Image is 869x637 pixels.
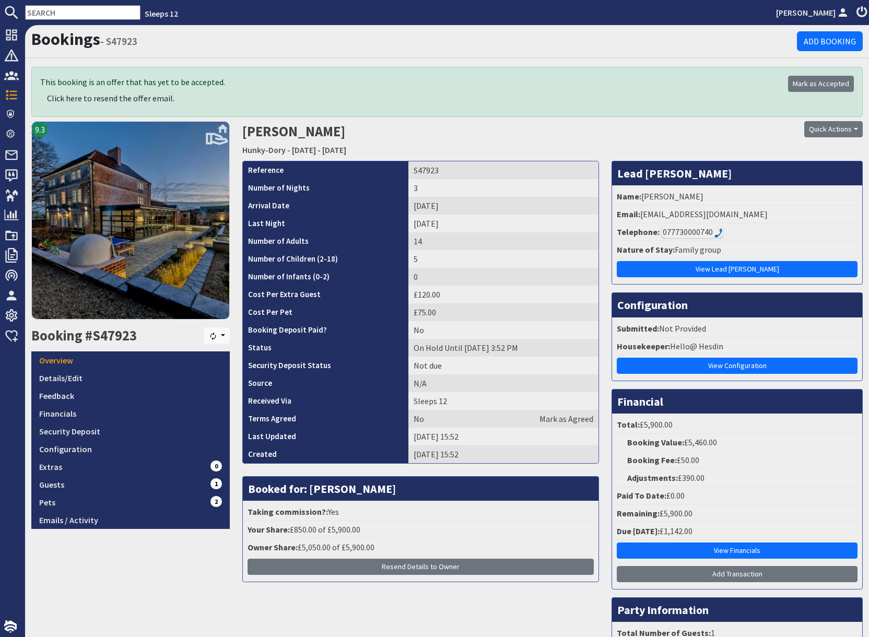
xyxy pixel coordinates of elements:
th: Source [243,374,408,392]
th: Received Via [243,392,408,410]
td: [DATE] [408,197,598,215]
th: Cost Per Extra Guest [243,286,408,303]
td: No [408,410,598,428]
span: 0 [210,461,222,471]
td: N/A [408,374,598,392]
strong: Booking Value: [627,437,684,447]
a: Extras0 [31,458,230,476]
input: SEARCH [25,5,140,20]
td: Sleeps 12 [408,392,598,410]
li: £5,460.00 [615,434,860,452]
a: Add Booking [797,31,863,51]
strong: Email: [617,209,640,219]
a: Hunky-Dory [242,145,286,155]
td: £75.00 [408,303,598,321]
span: Resend Details to Owner [382,562,460,571]
li: Family group [615,241,860,259]
td: £120.00 [408,286,598,303]
li: £50.00 [615,452,860,469]
strong: Name: [617,191,641,202]
td: [DATE] 15:52 [408,445,598,463]
strong: Submitted: [617,323,659,334]
strong: Taking commission?: [248,506,328,517]
th: Number of Nights [243,179,408,197]
th: Created [243,445,408,463]
li: £1,142.00 [615,523,860,540]
strong: Due [DATE]: [617,526,660,536]
a: Security Deposit [31,422,230,440]
div: This booking is an offer that has yet to be accepted. [40,76,788,108]
a: [PERSON_NAME] [776,6,850,19]
span: 9.3 [35,123,45,136]
h2: [PERSON_NAME] [242,121,652,158]
th: Status [243,339,408,357]
a: View Lead [PERSON_NAME] [617,261,858,277]
li: [PERSON_NAME] [615,188,860,206]
li: £5,050.00 of £5,900.00 [245,539,596,557]
a: Configuration [31,440,230,458]
td: Not due [408,357,598,374]
th: Terms Agreed [243,410,408,428]
a: Emails / Activity [31,511,230,529]
h3: Financial [612,390,862,414]
strong: Nature of Stay: [617,244,675,255]
a: View Configuration [617,358,858,374]
td: S47923 [408,161,598,179]
strong: Total: [617,419,640,430]
strong: Remaining: [617,508,660,518]
strong: Paid To Date: [617,490,666,501]
button: Resend Details to Owner [248,559,594,575]
a: Feedback [31,387,230,405]
th: Number of Children (2-18) [243,250,408,268]
li: Not Provided [615,320,860,338]
a: Sleeps 12 [145,8,178,19]
h3: Configuration [612,293,862,317]
td: 3 [408,179,598,197]
span: - [287,145,290,155]
h3: Party Information [612,598,862,622]
h3: Lead [PERSON_NAME] [612,161,862,185]
th: Booking Deposit Paid? [243,321,408,339]
a: Pets2 [31,493,230,511]
small: - S47923 [100,35,137,48]
td: [DATE] [408,215,598,232]
a: Overview [31,351,230,369]
li: £390.00 [615,469,860,487]
strong: Owner Share: [248,542,298,552]
th: Reference [243,161,408,179]
a: [DATE] - [DATE] [292,145,346,155]
th: Last Night [243,215,408,232]
th: Security Deposit Status [243,357,408,374]
span: Click here to resend the offer email. [47,93,174,103]
li: £5,900.00 [615,505,860,523]
a: Financials [31,405,230,422]
a: Guests1 [31,476,230,493]
button: Quick Actions [804,121,863,137]
td: 5 [408,250,598,268]
strong: Your Share: [248,524,290,535]
li: Hello@ Hesdin [615,338,860,356]
a: Mark as Accepted [788,76,854,92]
th: Number of Adults [243,232,408,250]
li: Yes [245,503,596,521]
th: Last Updated [243,428,408,445]
strong: Telephone: [617,227,660,237]
li: £850.00 of £5,900.00 [245,521,596,539]
td: [DATE] 15:52 [408,428,598,445]
li: £0.00 [615,487,860,505]
td: 0 [408,268,598,286]
th: Number of Infants (0-2) [243,268,408,286]
img: Hunky-Dory's icon [31,121,230,320]
a: Mark as Agreed [539,412,593,425]
span: 1 [210,478,222,489]
td: 14 [408,232,598,250]
th: Arrival Date [243,197,408,215]
h2: Booking #S47923 [31,327,204,346]
a: Details/Edit [31,369,230,387]
a: Bookings [31,29,100,50]
img: staytech_i_w-64f4e8e9ee0a9c174fd5317b4b171b261742d2d393467e5bdba4413f4f884c10.svg [4,620,17,633]
td: No [408,321,598,339]
th: Cost Per Pet [243,303,408,321]
span: 2 [210,496,222,506]
a: 9.3 [31,121,230,327]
